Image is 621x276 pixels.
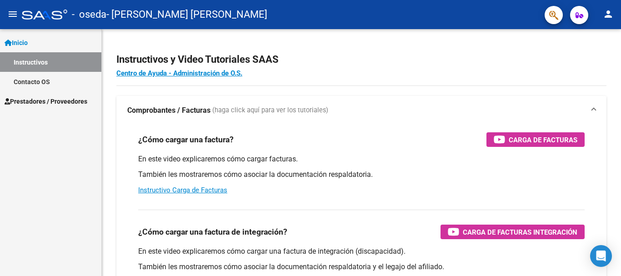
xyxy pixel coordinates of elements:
[441,225,585,239] button: Carga de Facturas Integración
[138,133,234,146] h3: ¿Cómo cargar una factura?
[486,132,585,147] button: Carga de Facturas
[116,51,606,68] h2: Instructivos y Video Tutoriales SAAS
[138,186,227,194] a: Instructivo Carga de Facturas
[590,245,612,267] div: Open Intercom Messenger
[7,9,18,20] mat-icon: menu
[138,170,585,180] p: También les mostraremos cómo asociar la documentación respaldatoria.
[509,134,577,146] span: Carga de Facturas
[463,226,577,238] span: Carga de Facturas Integración
[138,154,585,164] p: En este video explicaremos cómo cargar facturas.
[138,246,585,256] p: En este video explicaremos cómo cargar una factura de integración (discapacidad).
[116,96,606,125] mat-expansion-panel-header: Comprobantes / Facturas (haga click aquí para ver los tutoriales)
[127,105,210,115] strong: Comprobantes / Facturas
[603,9,614,20] mat-icon: person
[72,5,106,25] span: - oseda
[116,69,242,77] a: Centro de Ayuda - Administración de O.S.
[212,105,328,115] span: (haga click aquí para ver los tutoriales)
[138,262,585,272] p: También les mostraremos cómo asociar la documentación respaldatoria y el legajo del afiliado.
[138,226,287,238] h3: ¿Cómo cargar una factura de integración?
[106,5,267,25] span: - [PERSON_NAME] [PERSON_NAME]
[5,38,28,48] span: Inicio
[5,96,87,106] span: Prestadores / Proveedores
